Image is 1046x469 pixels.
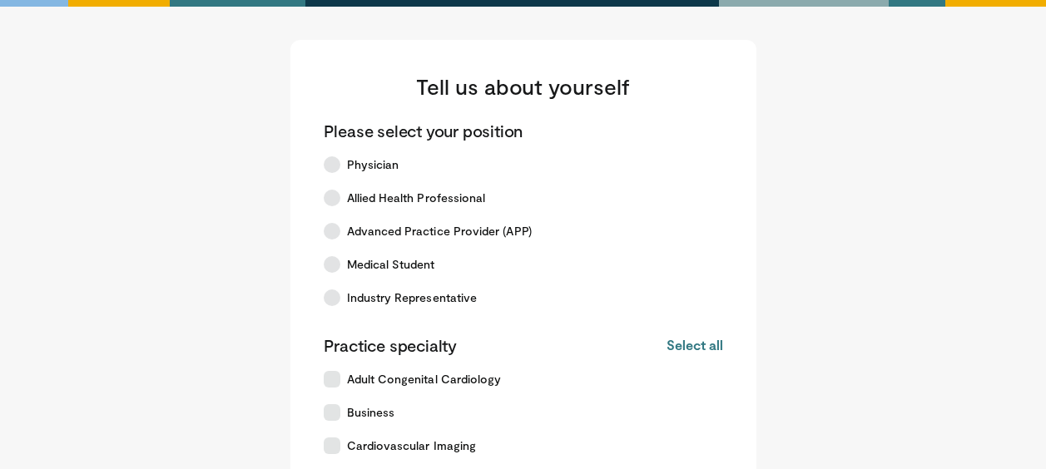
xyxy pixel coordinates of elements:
[324,334,457,356] p: Practice specialty
[347,371,502,388] span: Adult Congenital Cardiology
[347,190,486,206] span: Allied Health Professional
[667,336,722,354] button: Select all
[347,404,395,421] span: Business
[347,156,399,173] span: Physician
[347,289,478,306] span: Industry Representative
[347,256,435,273] span: Medical Student
[347,223,532,239] span: Advanced Practice Provider (APP)
[324,120,523,141] p: Please select your position
[347,437,477,454] span: Cardiovascular Imaging
[324,73,723,100] h3: Tell us about yourself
